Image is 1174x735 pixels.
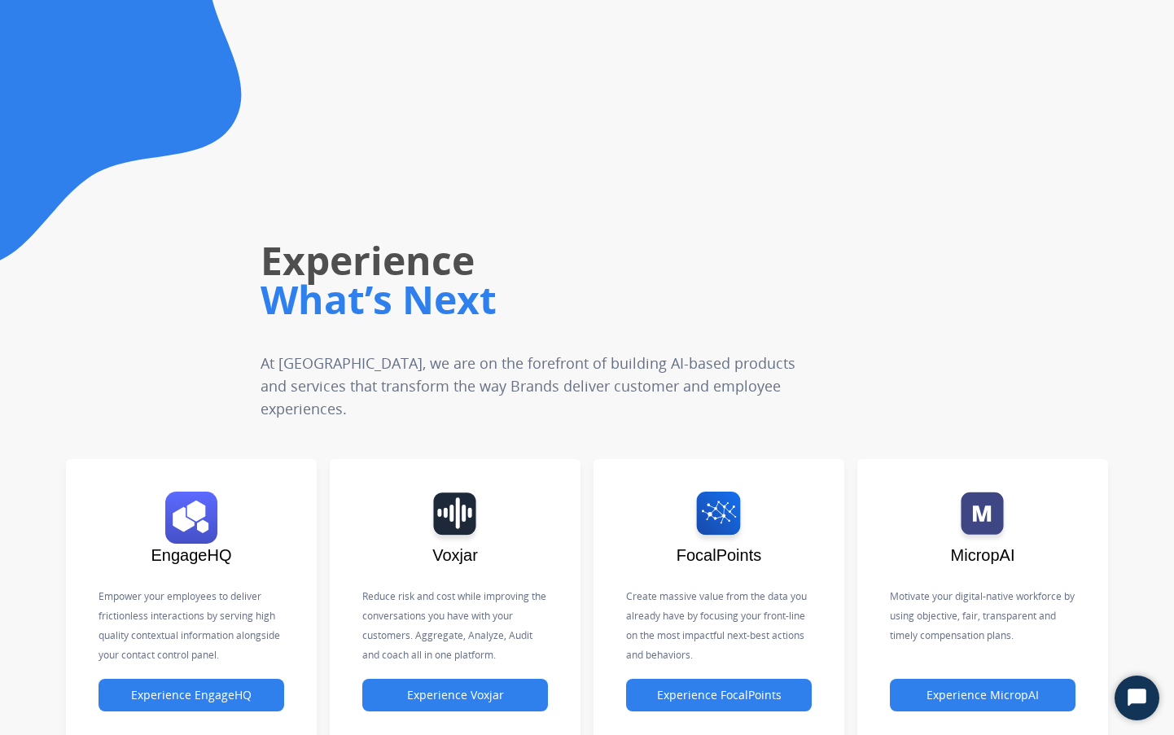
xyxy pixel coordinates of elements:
button: Experience FocalPoints [626,679,812,711]
span: Voxjar [432,546,478,564]
button: Experience Voxjar [362,679,548,711]
h1: What’s Next [261,273,843,326]
button: Experience EngageHQ [99,679,284,711]
img: logo [634,492,804,544]
p: Empower your employees to deliver frictionless interactions by serving high quality contextual in... [99,587,284,665]
button: Start Chat [1115,676,1159,720]
img: logo [107,492,276,544]
h1: Experience [261,234,843,287]
button: Experience MicropAI [890,679,1075,711]
span: MicropAI [951,546,1015,564]
a: Experience EngageHQ [99,689,284,702]
p: Motivate your digital-native workforce by using objective, fair, transparent and timely compensat... [890,587,1075,645]
p: Reduce risk and cost while improving the conversations you have with your customers. Aggregate, A... [362,587,548,665]
p: Create massive value from the data you already have by focusing your front-line on the most impac... [626,587,812,665]
a: Experience Voxjar [362,689,548,702]
a: Experience MicropAI [890,689,1075,702]
a: Experience FocalPoints [626,689,812,702]
img: logo [898,492,1067,544]
img: logo [370,492,540,544]
p: At [GEOGRAPHIC_DATA], we are on the forefront of building AI-based products and services that tra... [261,352,843,420]
span: EngageHQ [151,546,232,564]
svg: Open Chat [1126,687,1149,710]
span: FocalPoints [677,546,762,564]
